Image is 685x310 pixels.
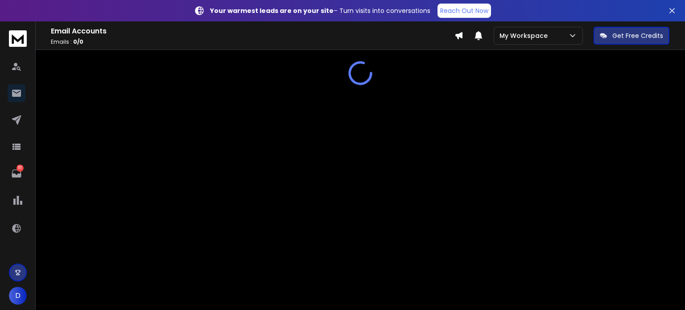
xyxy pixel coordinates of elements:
p: – Turn visits into conversations [210,6,430,15]
a: Reach Out Now [437,4,491,18]
img: logo [9,30,27,47]
strong: Your warmest leads are on your site [210,6,334,15]
p: Emails : [51,38,454,45]
span: 0 / 0 [73,38,83,45]
p: Reach Out Now [440,6,488,15]
p: 111 [17,165,24,172]
p: My Workspace [499,31,551,40]
button: D [9,287,27,305]
h1: Email Accounts [51,26,454,37]
button: Get Free Credits [594,27,669,45]
a: 111 [8,165,25,182]
p: Get Free Credits [612,31,663,40]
